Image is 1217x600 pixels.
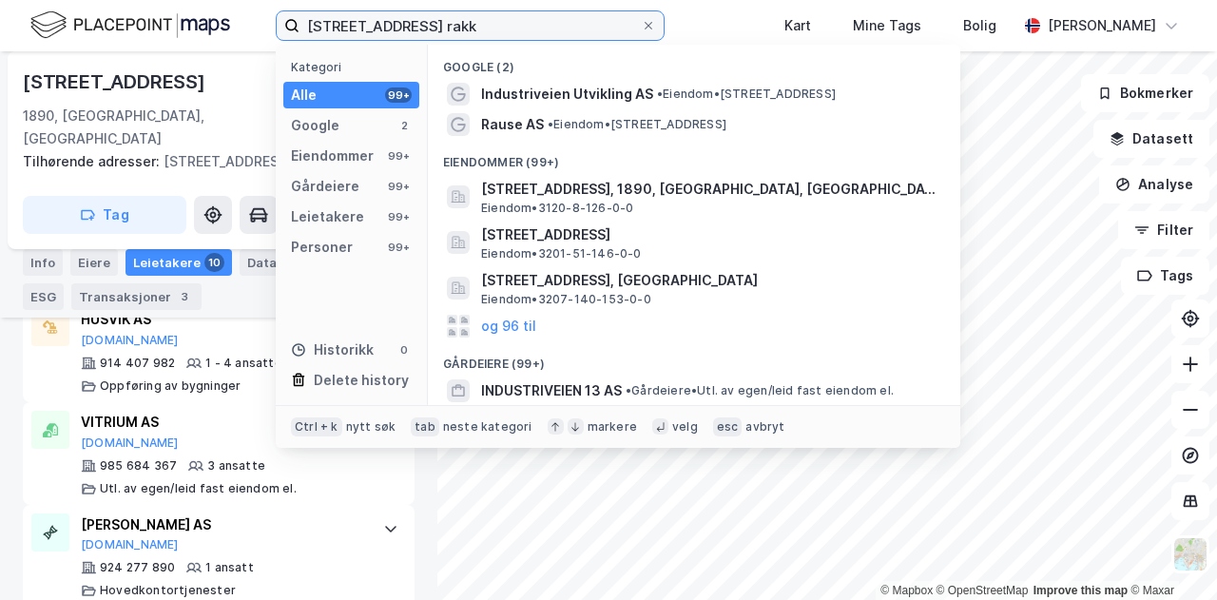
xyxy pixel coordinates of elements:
[481,178,937,201] span: [STREET_ADDRESS], 1890, [GEOGRAPHIC_DATA], [GEOGRAPHIC_DATA]
[481,269,937,292] span: [STREET_ADDRESS], [GEOGRAPHIC_DATA]
[100,560,175,575] div: 924 277 890
[291,175,359,198] div: Gårdeiere
[23,196,186,234] button: Tag
[657,87,836,102] span: Eiendom • [STREET_ADDRESS]
[396,118,412,133] div: 2
[23,249,63,276] div: Info
[428,341,960,376] div: Gårdeiere (99+)
[100,481,297,496] div: Utl. av egen/leid fast eiendom el.
[385,179,412,194] div: 99+
[396,342,412,358] div: 0
[745,419,784,435] div: avbryt
[291,114,339,137] div: Google
[291,339,374,361] div: Historikk
[1081,74,1209,112] button: Bokmerker
[481,113,544,136] span: Rause AS
[346,419,396,435] div: nytt søk
[1048,14,1156,37] div: [PERSON_NAME]
[481,292,651,307] span: Eiendom • 3207-140-153-0-0
[23,150,399,173] div: [STREET_ADDRESS]
[100,356,175,371] div: 914 407 982
[81,411,364,434] div: VITRIUM AS
[411,417,439,436] div: tab
[784,14,811,37] div: Kart
[291,145,374,167] div: Eiendommer
[1033,584,1128,597] a: Improve this map
[100,583,236,598] div: Hovedkontortjenester
[175,287,194,306] div: 3
[481,83,653,106] span: Industriveien Utvikling AS
[23,283,64,310] div: ESG
[314,369,409,392] div: Delete history
[548,117,726,132] span: Eiendom • [STREET_ADDRESS]
[937,584,1029,597] a: OpenStreetMap
[71,283,202,310] div: Transaksjoner
[126,249,232,276] div: Leietakere
[205,356,282,371] div: 1 - 4 ansatte
[657,87,663,101] span: •
[291,205,364,228] div: Leietakere
[1099,165,1209,203] button: Analyse
[385,148,412,164] div: 99+
[100,378,241,394] div: Oppføring av bygninger
[672,419,698,435] div: velg
[1122,509,1217,600] div: Kontrollprogram for chat
[291,60,419,74] div: Kategori
[23,105,317,150] div: 1890, [GEOGRAPHIC_DATA], [GEOGRAPHIC_DATA]
[626,383,894,398] span: Gårdeiere • Utl. av egen/leid fast eiendom el.
[963,14,996,37] div: Bolig
[626,383,631,397] span: •
[81,537,179,552] button: [DOMAIN_NAME]
[23,153,164,169] span: Tilhørende adresser:
[205,560,254,575] div: 1 ansatt
[291,417,342,436] div: Ctrl + k
[588,419,637,435] div: markere
[291,236,353,259] div: Personer
[443,419,532,435] div: neste kategori
[880,584,933,597] a: Mapbox
[428,140,960,174] div: Eiendommer (99+)
[23,67,209,97] div: [STREET_ADDRESS]
[481,379,622,402] span: INDUSTRIVEIEN 13 AS
[481,201,633,216] span: Eiendom • 3120-8-126-0-0
[204,253,224,272] div: 10
[481,223,937,246] span: [STREET_ADDRESS]
[81,435,179,451] button: [DOMAIN_NAME]
[385,209,412,224] div: 99+
[70,249,118,276] div: Eiere
[81,308,364,331] div: HUSVIK AS
[385,87,412,103] div: 99+
[240,249,311,276] div: Datasett
[100,458,177,474] div: 985 684 367
[299,11,641,40] input: Søk på adresse, matrikkel, gårdeiere, leietakere eller personer
[1121,257,1209,295] button: Tags
[481,246,642,261] span: Eiendom • 3201-51-146-0-0
[30,9,230,42] img: logo.f888ab2527a4732fd821a326f86c7f29.svg
[1093,120,1209,158] button: Datasett
[385,240,412,255] div: 99+
[1118,211,1209,249] button: Filter
[548,117,553,131] span: •
[81,513,364,536] div: [PERSON_NAME] AS
[428,45,960,79] div: Google (2)
[1122,509,1217,600] iframe: Chat Widget
[713,417,743,436] div: esc
[207,458,265,474] div: 3 ansatte
[853,14,921,37] div: Mine Tags
[291,84,317,106] div: Alle
[81,333,179,348] button: [DOMAIN_NAME]
[481,315,536,338] button: og 96 til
